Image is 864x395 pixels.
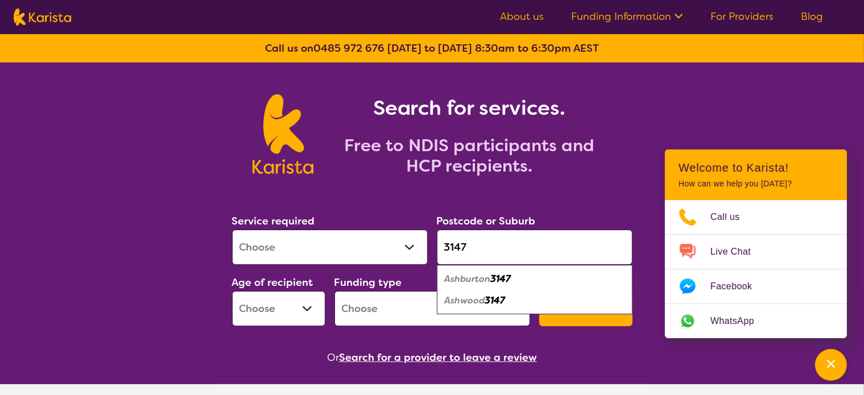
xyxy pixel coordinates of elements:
label: Service required [232,214,315,228]
a: Web link opens in a new tab. [665,304,847,338]
em: 3147 [485,294,506,306]
div: Ashwood 3147 [443,290,627,311]
label: Postcode or Suburb [437,214,536,228]
img: Karista logo [14,9,71,26]
h1: Search for services. [327,94,611,122]
ul: Choose channel [665,200,847,338]
label: Age of recipient [232,276,313,289]
input: Type [437,230,633,265]
h2: Welcome to Karista! [679,161,833,174]
img: Karista logo [253,94,313,174]
a: Funding Information [571,10,683,23]
a: For Providers [710,10,774,23]
h2: Free to NDIS participants and HCP recipients. [327,135,611,176]
button: Search for a provider to leave a review [339,349,537,366]
div: Channel Menu [665,149,847,338]
a: 0485 972 676 [313,41,385,55]
span: Facebook [710,278,766,295]
em: Ashburton [445,273,491,285]
em: 3147 [491,273,511,285]
b: Call us on [DATE] to [DATE] 8:30am to 6:30pm AEST [265,41,599,55]
div: Ashburton 3147 [443,268,627,290]
em: Ashwood [445,294,485,306]
span: WhatsApp [710,313,768,330]
a: About us [500,10,544,23]
span: Call us [710,209,754,226]
a: Blog [801,10,823,23]
span: Or [327,349,339,366]
p: How can we help you [DATE]? [679,179,833,189]
button: Channel Menu [815,349,847,381]
label: Funding type [334,276,402,289]
span: Live Chat [710,243,764,260]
